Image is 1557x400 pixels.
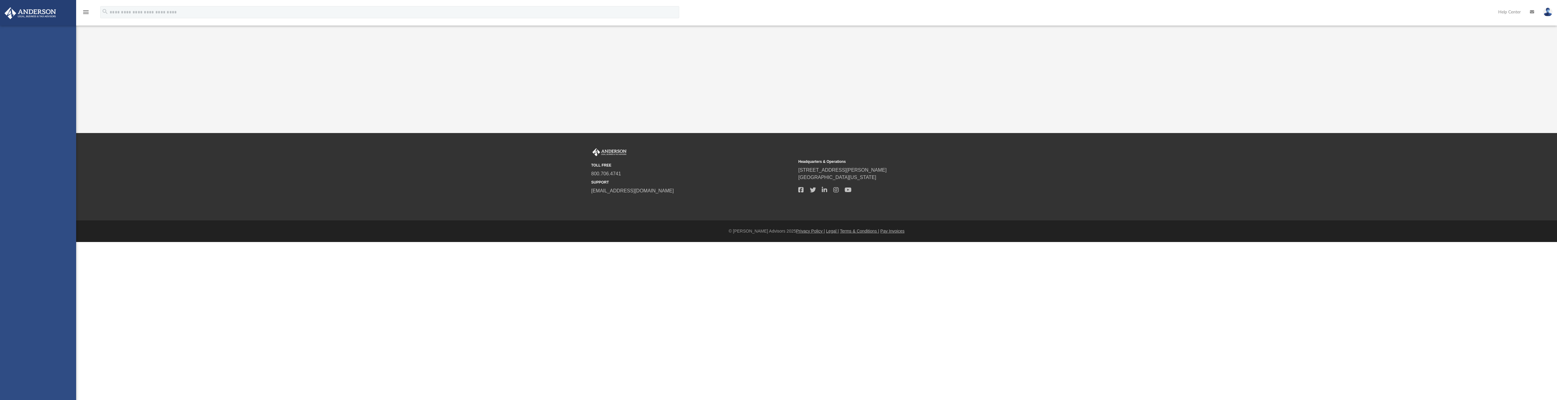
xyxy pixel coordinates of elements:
i: menu [82,9,90,16]
a: Pay Invoices [880,229,904,233]
div: © [PERSON_NAME] Advisors 2025 [76,228,1557,234]
a: [EMAIL_ADDRESS][DOMAIN_NAME] [591,188,674,193]
img: Anderson Advisors Platinum Portal [3,7,58,19]
a: [GEOGRAPHIC_DATA][US_STATE] [798,175,876,180]
a: menu [82,12,90,16]
small: TOLL FREE [591,163,794,168]
small: Headquarters & Operations [798,159,1001,164]
img: Anderson Advisors Platinum Portal [591,148,628,156]
a: 800.706.4741 [591,171,621,176]
a: [STREET_ADDRESS][PERSON_NAME] [798,167,887,173]
i: search [102,8,108,15]
a: Legal | [826,229,839,233]
small: SUPPORT [591,180,794,185]
img: User Pic [1543,8,1552,16]
a: Terms & Conditions | [840,229,879,233]
a: Privacy Policy | [796,229,825,233]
